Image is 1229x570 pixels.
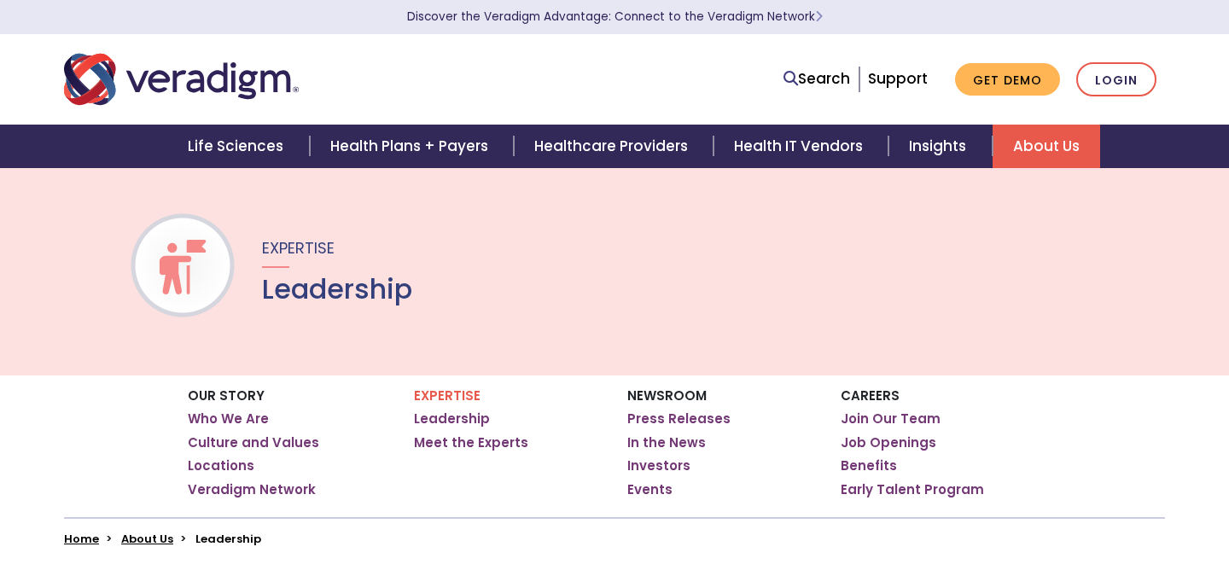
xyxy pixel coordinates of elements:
[414,434,528,451] a: Meet the Experts
[188,410,269,427] a: Who We Are
[407,9,823,25] a: Discover the Veradigm Advantage: Connect to the Veradigm NetworkLearn More
[627,410,731,427] a: Press Releases
[262,237,335,259] span: Expertise
[167,125,309,168] a: Life Sciences
[414,410,490,427] a: Leadership
[783,67,850,90] a: Search
[188,457,254,474] a: Locations
[64,51,299,108] img: Veradigm logo
[121,531,173,547] a: About Us
[188,481,316,498] a: Veradigm Network
[1076,62,1156,97] a: Login
[955,63,1060,96] a: Get Demo
[993,125,1100,168] a: About Us
[627,434,706,451] a: In the News
[868,68,928,89] a: Support
[627,481,673,498] a: Events
[888,125,992,168] a: Insights
[514,125,714,168] a: Healthcare Providers
[841,434,936,451] a: Job Openings
[815,9,823,25] span: Learn More
[262,273,412,305] h1: Leadership
[64,531,99,547] a: Home
[627,457,690,474] a: Investors
[841,457,897,474] a: Benefits
[841,410,941,427] a: Join Our Team
[714,125,888,168] a: Health IT Vendors
[841,481,984,498] a: Early Talent Program
[310,125,514,168] a: Health Plans + Payers
[188,434,319,451] a: Culture and Values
